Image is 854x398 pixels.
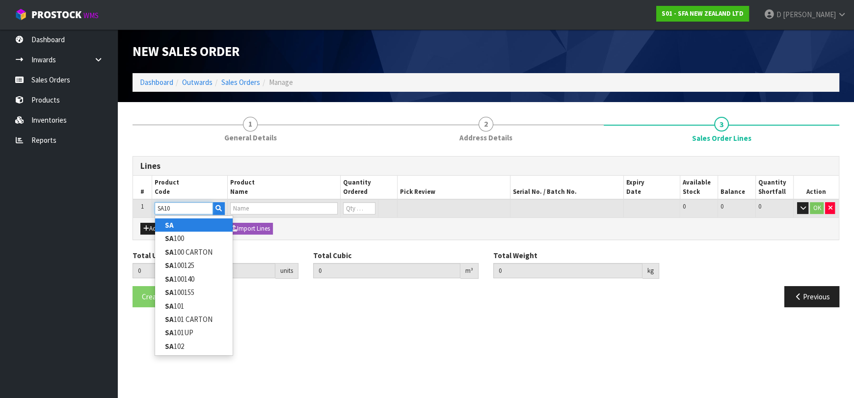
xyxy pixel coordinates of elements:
[140,161,831,171] h3: Lines
[165,301,174,311] strong: SA
[721,202,723,211] span: 0
[313,250,351,261] label: Total Cubic
[224,133,277,143] span: General Details
[165,247,174,257] strong: SA
[155,286,233,299] a: SA100155
[155,272,233,286] a: SA100140
[692,133,751,143] span: Sales Order Lines
[133,286,191,307] button: Create Order
[165,234,174,243] strong: SA
[165,328,174,337] strong: SA
[714,117,729,132] span: 3
[493,263,642,278] input: Total Weight
[165,342,174,351] strong: SA
[133,263,275,278] input: Total Units
[155,232,233,245] a: SA100
[479,117,493,132] span: 2
[783,10,836,19] span: [PERSON_NAME]
[155,313,233,326] a: SA101 CARTON
[155,299,233,313] a: SA101
[141,202,144,211] span: 1
[83,11,99,20] small: WMS
[133,176,152,199] th: #
[165,220,174,230] strong: SA
[243,117,258,132] span: 1
[662,9,744,18] strong: S01 - SFA NEW ZEALAND LTD
[269,78,293,87] span: Manage
[810,202,824,214] button: OK
[133,43,240,59] span: New Sales Order
[460,263,479,279] div: m³
[165,261,174,270] strong: SA
[155,259,233,272] a: SA100125
[397,176,510,199] th: Pick Review
[15,8,27,21] img: cube-alt.png
[228,223,273,235] button: Import Lines
[718,176,756,199] th: Balance
[152,176,227,199] th: Product Code
[776,10,781,19] span: D
[793,176,839,199] th: Action
[459,133,512,143] span: Address Details
[493,250,537,261] label: Total Weight
[275,263,298,279] div: units
[642,263,659,279] div: kg
[155,245,233,259] a: SA100 CARTON
[165,288,174,297] strong: SA
[155,218,233,232] a: SA
[230,202,338,214] input: Name
[31,8,81,21] span: ProStock
[510,176,624,199] th: Serial No. / Batch No.
[313,263,461,278] input: Total Cubic
[756,176,794,199] th: Quantity Shortfall
[623,176,680,199] th: Expiry Date
[683,202,686,211] span: 0
[182,78,213,87] a: Outwards
[155,326,233,339] a: SA101UP
[227,176,341,199] th: Product Name
[758,202,761,211] span: 0
[341,176,397,199] th: Quantity Ordered
[142,292,182,301] span: Create Order
[680,176,718,199] th: Available Stock
[140,78,173,87] a: Dashboard
[140,223,175,235] button: Add Line
[221,78,260,87] a: Sales Orders
[155,202,213,214] input: Code
[784,286,839,307] button: Previous
[155,340,233,353] a: SA102
[133,250,170,261] label: Total Units
[133,149,839,315] span: Sales Order Lines
[165,315,174,324] strong: SA
[343,202,375,214] input: Qty Ordered
[165,274,174,284] strong: SA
